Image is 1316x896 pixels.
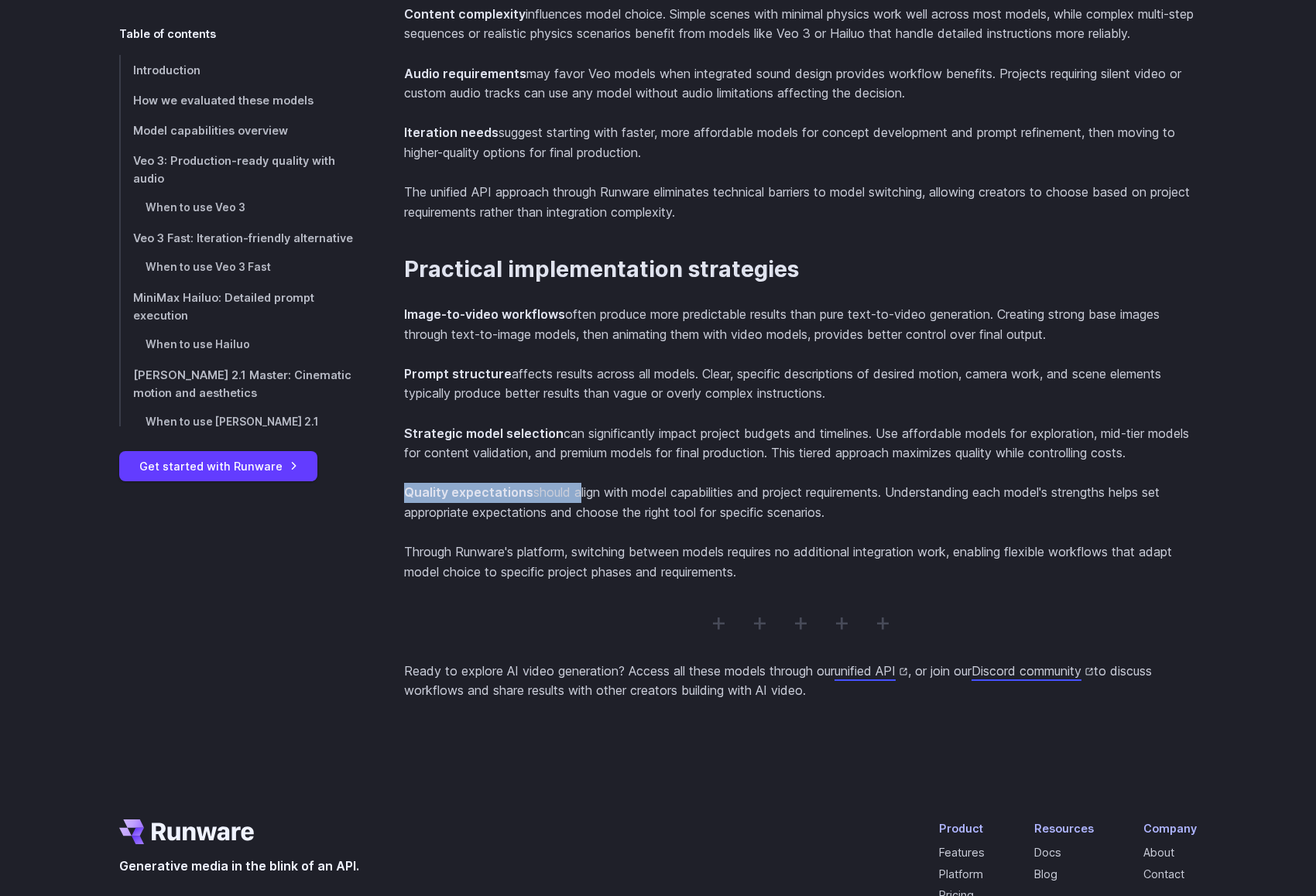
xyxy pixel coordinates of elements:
strong: Audio requirements [404,66,526,81]
span: Introduction [133,63,200,77]
a: MiniMax Hailuo: Detailed prompt execution [119,282,355,330]
a: When to use Veo 3 [119,193,355,223]
a: unified API [834,663,908,679]
span: Generative media in the blink of an API. [119,857,359,877]
strong: Strategic model selection [404,426,564,441]
a: Introduction [119,55,355,85]
a: When to use Veo 3 Fast [119,253,355,282]
div: Resources [1034,819,1094,837]
p: The unified API approach through Runware eliminates technical barriers to model switching, allowi... [404,183,1197,222]
a: Veo 3: Production-ready quality with audio [119,145,355,193]
strong: Prompt structure [404,366,512,381]
p: affects results across all models. Clear, specific descriptions of desired motion, camera work, a... [404,364,1197,404]
span: Veo 3: Production-ready quality with audio [133,154,335,185]
a: Go to / [119,819,254,844]
a: Get started with Runware [119,451,317,481]
p: often produce more predictable results than pure text-to-video generation. Creating strong base i... [404,305,1197,344]
a: Features [939,846,985,859]
p: should align with model capabilities and project requirements. Understanding each model's strengt... [404,483,1197,522]
p: Through Runware's platform, switching between models requires no additional integration work, ena... [404,542,1197,582]
a: Blog [1034,867,1057,881]
a: Docs [1034,846,1061,859]
span: When to use Veo 3 [146,201,245,214]
p: may favor Veo models when integrated sound design provides workflow benefits. Projects requiring ... [404,64,1197,104]
strong: Content complexity [404,6,526,22]
a: How we evaluated these models [119,85,355,115]
a: When to use Hailuo [119,330,355,360]
a: Discord community [972,663,1094,679]
span: [PERSON_NAME] 2.1 Master: Cinematic motion and aesthetics [133,368,351,399]
strong: Image-to-video workflows [404,306,565,322]
a: Model capabilities overview [119,115,355,145]
strong: Iteration needs [404,125,499,140]
a: About [1143,846,1174,859]
a: Contact [1143,867,1184,881]
p: can significantly impact project budgets and timelines. Use affordable models for exploration, mi... [404,424,1197,463]
span: When to use Hailuo [146,338,250,351]
span: MiniMax Hailuo: Detailed prompt execution [133,291,314,322]
p: suggest starting with faster, more affordable models for concept development and prompt refinemen... [404,123,1197,162]
div: Company [1143,819,1197,837]
span: Veo 3 Fast: Iteration-friendly alternative [133,231,353,245]
p: influences model choice. Simple scenes with minimal physics work well across most models, while c... [404,5,1197,44]
a: Veo 3 Fast: Iteration-friendly alternative [119,223,355,253]
a: Practical implementation strategies [404,256,799,283]
p: Ready to explore AI video generation? Access all these models through our , or join our to discus... [404,662,1197,701]
a: Platform [939,867,983,881]
span: Model capabilities overview [133,124,288,137]
div: Product [939,819,985,837]
span: How we evaluated these models [133,94,314,107]
span: When to use [PERSON_NAME] 2.1 [146,416,318,428]
strong: Quality expectations [404,484,533,500]
a: When to use [PERSON_NAME] 2.1 [119,408,355,437]
a: [PERSON_NAME] 2.1 Master: Cinematic motion and aesthetics [119,360,355,408]
span: When to use Veo 3 Fast [146,261,271,273]
span: Table of contents [119,25,216,43]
